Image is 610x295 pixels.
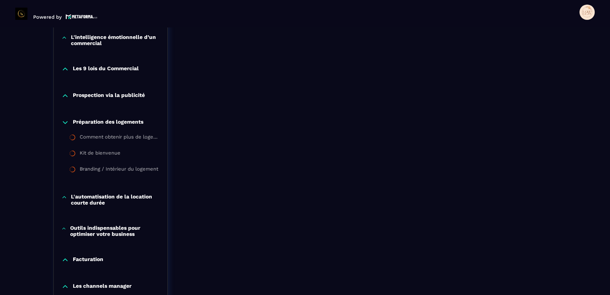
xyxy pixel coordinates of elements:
div: Kit de bienvenue [80,150,120,158]
p: Préparation des logements [73,119,143,126]
img: logo [66,13,98,20]
div: Comment obtenir plus de logements en gestion ou en sous-location ? [80,134,160,142]
p: Outils indispensables pour optimiser votre business [70,225,160,237]
p: Powered by [33,14,62,20]
p: L'intelligence émotionnelle d’un commercial [71,34,160,46]
p: Prospection via la publicité [73,92,145,100]
p: Les 9 lois du Commercial [73,65,139,73]
div: Branding / Intérieur du logement [80,166,158,174]
p: L'automatisation de la location courte durée [71,193,160,206]
img: logo-branding [15,8,27,20]
p: Les channels manager [73,283,132,290]
p: Facturation [73,256,103,264]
